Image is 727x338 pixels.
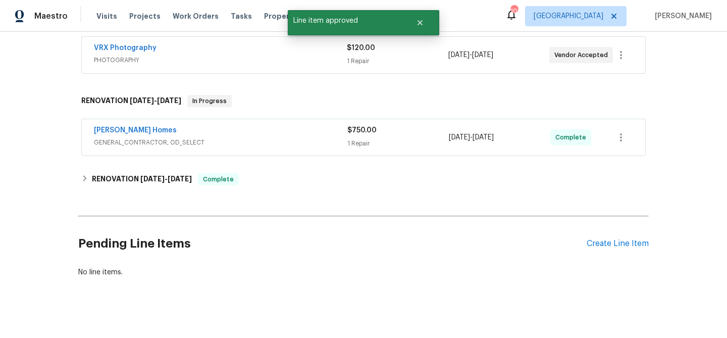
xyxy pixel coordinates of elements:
span: Vendor Accepted [554,50,612,60]
span: Complete [555,132,590,142]
div: No line items. [78,267,649,277]
div: RENOVATION [DATE]-[DATE]Complete [78,167,649,191]
span: Work Orders [173,11,219,21]
span: - [449,132,494,142]
a: VRX Photography [94,44,157,52]
span: [DATE] [157,97,181,104]
h6: RENOVATION [92,173,192,185]
span: $120.00 [347,44,375,52]
span: - [448,50,493,60]
div: 106 [510,6,517,16]
span: [DATE] [449,134,470,141]
span: - [130,97,181,104]
div: Create Line Item [587,239,649,249]
span: In Progress [188,96,231,106]
span: [GEOGRAPHIC_DATA] [534,11,603,21]
span: [DATE] [130,97,154,104]
span: Maestro [34,11,68,21]
div: 1 Repair [347,138,449,149]
span: [DATE] [473,134,494,141]
span: GENERAL_CONTRACTOR, OD_SELECT [94,137,347,148]
h6: RENOVATION [81,95,181,107]
span: [DATE] [448,52,470,59]
span: - [140,175,192,182]
span: [PERSON_NAME] [651,11,712,21]
div: 1 Repair [347,56,448,66]
span: [DATE] [168,175,192,182]
span: Projects [129,11,161,21]
button: Close [403,13,437,33]
span: [DATE] [472,52,493,59]
span: Tasks [231,13,252,20]
span: Properties [264,11,303,21]
div: RENOVATION [DATE]-[DATE]In Progress [78,85,649,117]
span: $750.00 [347,127,377,134]
span: PHOTOGRAPHY [94,55,347,65]
h2: Pending Line Items [78,220,587,267]
span: [DATE] [140,175,165,182]
a: [PERSON_NAME] Homes [94,127,177,134]
span: Complete [199,174,238,184]
span: Visits [96,11,117,21]
span: Line item approved [288,10,403,31]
